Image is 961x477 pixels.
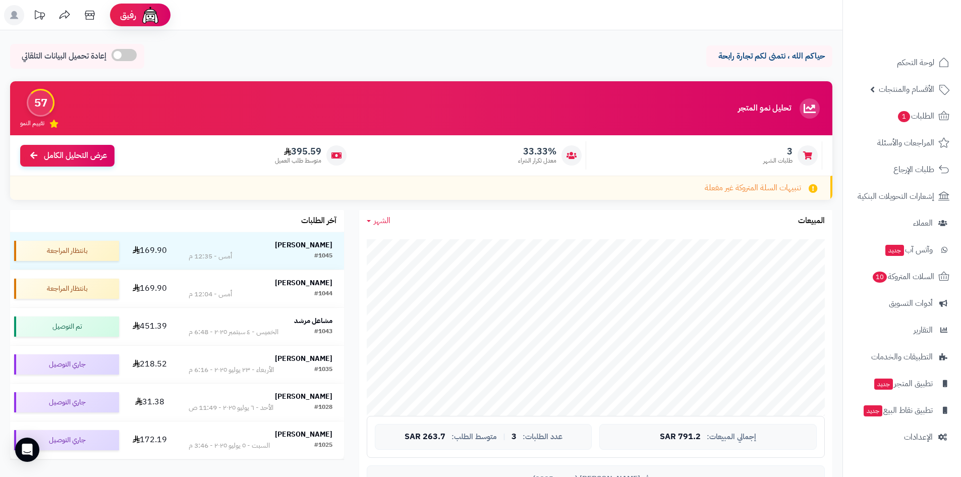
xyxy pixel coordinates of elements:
span: 3 [763,146,793,157]
span: التطبيقات والخدمات [871,350,933,364]
strong: [PERSON_NAME] [275,429,332,440]
span: تطبيق المتجر [873,377,933,391]
strong: [PERSON_NAME] [275,240,332,250]
span: عدد الطلبات: [523,433,562,441]
div: جاري التوصيل [14,392,119,412]
h3: آخر الطلبات [301,217,336,226]
div: السبت - ٥ يوليو ٢٠٢٥ - 3:46 م [189,441,270,451]
a: الشهر [367,215,390,227]
span: لوحة التحكم [897,56,934,70]
div: #1044 [314,289,332,299]
span: متوسط الطلب: [451,433,497,441]
span: جديد [885,245,904,256]
span: 791.2 SAR [660,433,701,442]
strong: مشاعل مرشد [294,315,332,326]
div: الأربعاء - ٢٣ يوليو ٢٠٢٥ - 6:16 م [189,365,274,375]
span: جديد [864,405,882,416]
div: بانتظار المراجعة [14,241,119,261]
a: طلبات الإرجاع [849,157,955,182]
div: بانتظار المراجعة [14,279,119,299]
td: 31.38 [123,384,177,421]
a: المراجعات والأسئلة [849,131,955,155]
span: معدل تكرار الشراء [518,156,556,165]
div: الخميس - ٤ سبتمبر ٢٠٢٥ - 6:48 م [189,327,278,337]
p: حياكم الله ، نتمنى لكم تجارة رابحة [714,50,825,62]
img: logo-2.png [892,26,951,47]
span: طلبات الشهر [763,156,793,165]
a: الإعدادات [849,425,955,449]
td: 169.90 [123,270,177,307]
span: إشعارات التحويلات البنكية [858,189,934,203]
a: التطبيقات والخدمات [849,345,955,369]
span: 33.33% [518,146,556,157]
a: لوحة التحكم [849,50,955,75]
div: أمس - 12:04 م [189,289,232,299]
div: أمس - 12:35 م [189,251,232,261]
span: المراجعات والأسئلة [877,136,934,150]
span: متوسط طلب العميل [275,156,321,165]
div: #1028 [314,403,332,413]
a: الطلبات1 [849,104,955,128]
td: 169.90 [123,232,177,270]
div: تم التوصيل [14,316,119,337]
span: 1 [898,111,910,122]
span: تنبيهات السلة المتروكة غير مفعلة [705,182,801,194]
a: السلات المتروكة10 [849,264,955,289]
span: وآتس آب [884,243,933,257]
h3: تحليل نمو المتجر [738,104,791,113]
td: 218.52 [123,346,177,383]
span: 395.59 [275,146,321,157]
a: تحديثات المنصة [27,5,52,28]
span: جديد [874,379,893,390]
td: 451.39 [123,308,177,345]
span: الأقسام والمنتجات [879,82,934,96]
div: الأحد - ٦ يوليو ٢٠٢٥ - 11:49 ص [189,403,273,413]
div: #1035 [314,365,332,375]
span: إجمالي المبيعات: [707,433,756,441]
div: #1043 [314,327,332,337]
td: 172.19 [123,421,177,459]
a: تطبيق المتجرجديد [849,372,955,396]
strong: [PERSON_NAME] [275,391,332,402]
a: أدوات التسويق [849,291,955,315]
span: 3 [512,433,517,442]
a: العملاء [849,211,955,235]
span: التقارير [914,323,933,337]
span: طلبات الإرجاع [893,163,934,177]
a: عرض التحليل الكامل [20,145,115,167]
span: رفيق [120,9,136,21]
div: #1045 [314,251,332,261]
a: إشعارات التحويلات البنكية [849,184,955,208]
span: 10 [873,272,887,283]
div: Open Intercom Messenger [15,438,39,462]
div: جاري التوصيل [14,354,119,375]
span: تطبيق نقاط البيع [863,403,933,417]
div: #1025 [314,441,332,451]
div: جاري التوصيل [14,430,119,450]
span: 263.7 SAR [405,433,445,442]
a: وآتس آبجديد [849,238,955,262]
span: إعادة تحميل البيانات التلقائي [22,50,106,62]
img: ai-face.png [140,5,160,25]
a: التقارير [849,318,955,342]
span: السلات المتروكة [872,270,934,284]
span: الشهر [374,215,390,227]
span: تقييم النمو [20,119,44,128]
span: الطلبات [897,109,934,123]
a: تطبيق نقاط البيعجديد [849,398,955,422]
strong: [PERSON_NAME] [275,353,332,364]
span: العملاء [913,216,933,230]
span: الإعدادات [904,430,933,444]
span: عرض التحليل الكامل [44,150,107,162]
strong: [PERSON_NAME] [275,278,332,288]
h3: المبيعات [798,217,825,226]
span: أدوات التسويق [889,296,933,310]
span: | [503,433,505,441]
